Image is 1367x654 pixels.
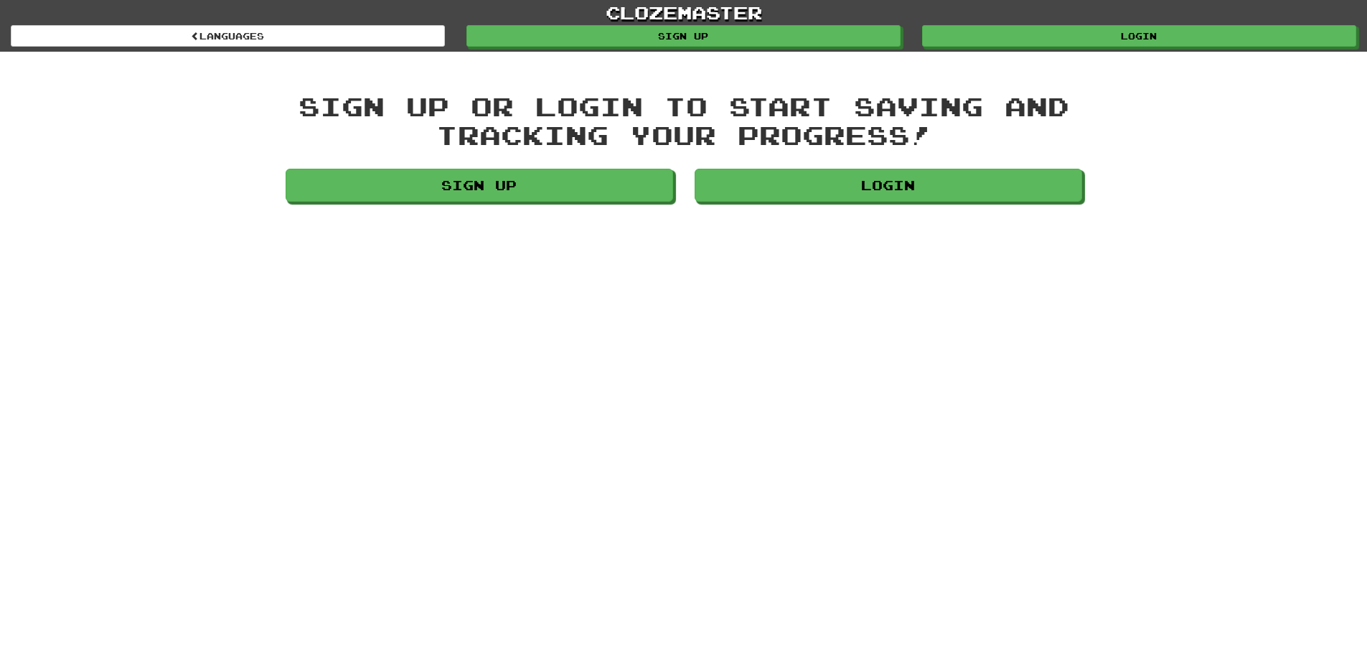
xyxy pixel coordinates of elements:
a: Sign up [286,169,673,202]
a: Login [695,169,1082,202]
a: Languages [11,25,445,47]
div: Sign up or login to start saving and tracking your progress! [286,92,1082,149]
a: Login [922,25,1356,47]
a: Sign up [466,25,901,47]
